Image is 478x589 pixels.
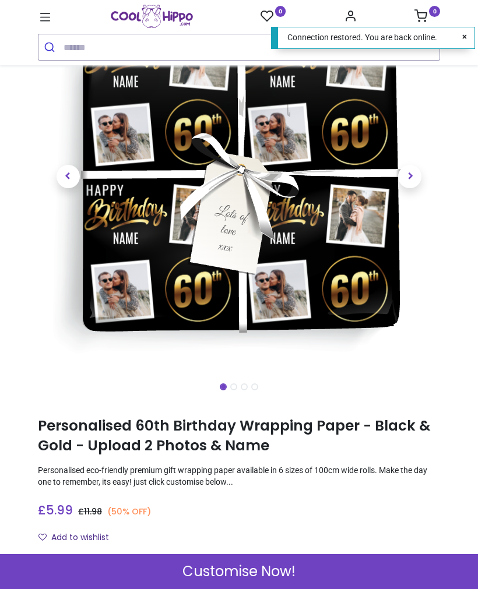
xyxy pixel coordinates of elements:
[107,506,151,517] small: (50% OFF)
[111,5,193,28] a: Logo of Cool Hippo
[46,502,73,519] span: 5.99
[182,562,296,581] span: Customise Now!
[38,44,99,308] a: Previous
[57,165,80,188] span: Previous
[275,6,286,17] sup: 0
[414,13,440,22] a: 0
[261,9,286,24] a: 0
[429,6,440,17] sup: 0
[78,506,102,517] span: £
[287,32,447,44] div: Connection restored. You are back online.
[38,528,119,548] button: Add to wishlistAdd to wishlist
[38,533,47,541] i: Add to wishlist
[38,416,440,456] h1: Personalised 60th Birthday Wrapping Paper - Black & Gold - Upload 2 Photos & Name
[38,34,64,60] button: Submit
[380,44,441,308] a: Next
[38,502,73,519] span: £
[111,5,193,28] img: Cool Hippo
[344,13,357,22] a: Account Info
[398,165,421,188] span: Next
[38,465,440,488] p: Personalised eco-friendly premium gift wrapping paper available in 6 sizes of 100cm wide rolls. M...
[455,27,475,47] button: Close
[84,506,102,517] span: 11.98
